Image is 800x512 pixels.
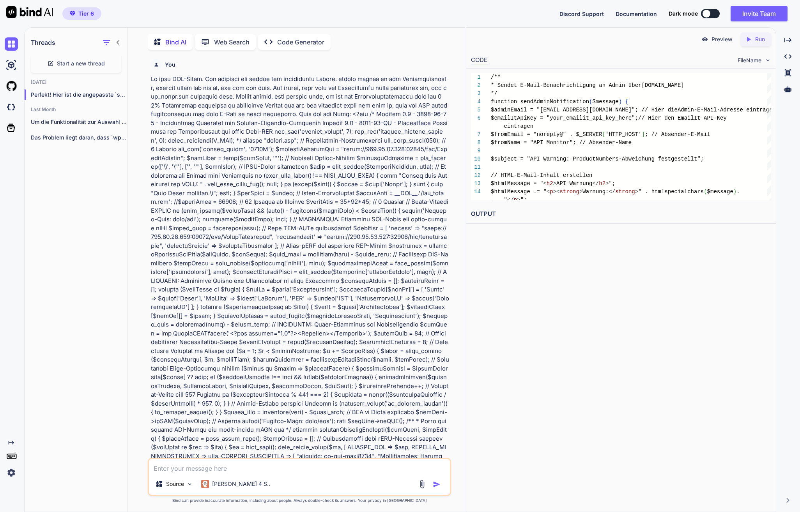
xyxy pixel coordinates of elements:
[641,131,644,138] span: ]
[520,197,527,203] span: ";
[712,35,733,43] p: Preview
[701,36,708,43] img: preview
[25,106,127,113] h2: Last Month
[618,99,621,105] span: )
[57,60,105,67] span: Start a new thread
[471,163,481,171] div: 11
[5,101,18,114] img: darkCloudIdeIcon
[70,11,75,16] img: premium
[736,189,740,195] span: .
[547,180,553,187] span: h2
[31,134,127,141] p: Das Problem liegt daran, dass `wp_kses_post()` HTML-Entities...
[6,6,53,18] img: Bind AI
[602,131,605,138] span: [
[592,99,618,105] span: $message
[491,115,638,121] span: $emailItApiKey = "your_emailit_api_key_here";
[471,171,481,180] div: 12
[559,11,604,17] span: Discord Support
[5,79,18,93] img: githubLight
[277,37,324,47] p: Code Generator
[635,189,638,195] span: >
[645,131,710,138] span: ; // Absender-E-Mail
[5,37,18,51] img: chat
[201,480,209,488] img: Claude 4 Sonnet
[592,180,599,187] span: </
[471,155,481,163] div: 10
[731,6,788,21] button: Invite Team
[471,56,487,65] div: CODE
[491,189,547,195] span: $htmlMessage .= "
[765,57,771,64] img: chevron down
[471,90,481,98] div: 3
[418,480,427,489] img: attachment
[550,189,553,195] span: p
[471,131,481,139] div: 7
[605,180,609,187] span: >
[491,99,589,105] span: function sendAdminNotification
[433,480,441,488] img: icon
[471,106,481,114] div: 5
[148,498,451,503] p: Bind can provide inaccurate information, including about people. Always double-check its answers....
[582,189,609,195] span: Warnung:
[609,189,615,195] span: </
[166,480,184,488] p: Source
[491,82,641,88] span: * Sendet E-Mail-Benachrichtigung an Admin über
[471,139,481,147] div: 8
[504,197,507,203] span: "
[165,37,186,47] p: Bind AI
[491,131,602,138] span: $fromEmail = "noreply@" . $_SERVER
[609,180,615,187] span: ";
[738,56,761,64] span: FileName
[466,205,776,223] h2: OUTPUT
[31,38,55,47] h1: Threads
[214,37,250,47] p: Web Search
[491,139,632,146] span: $fromName = "API Monitor"; // Absender-Name
[553,180,556,187] span: >
[641,82,684,88] span: [DOMAIN_NAME]
[62,7,101,20] button: premiumTier 6
[471,147,481,155] div: 9
[589,99,592,105] span: (
[599,180,605,187] span: h2
[491,107,678,113] span: $adminEmail = "[EMAIL_ADDRESS][DOMAIN_NAME]"; // Hier die
[504,123,533,129] span: eintragen
[471,98,481,106] div: 4
[605,131,641,138] span: 'HTTP_HOST'
[491,180,543,187] span: $htmlMessage = "
[507,197,514,203] span: </
[31,91,127,99] p: Perfekt! Hier ist die angepasste `sendAd...
[186,481,193,487] img: Pick Models
[707,189,733,195] span: $message
[471,81,481,90] div: 2
[733,189,736,195] span: )
[471,188,481,196] div: 14
[471,180,481,188] div: 13
[579,189,582,195] span: >
[559,189,579,195] span: strong
[165,61,175,69] h6: You
[5,466,18,479] img: settings
[615,189,635,195] span: strong
[556,180,592,187] span: API Warnung
[755,35,765,43] p: Run
[517,197,520,203] span: >
[491,172,592,178] span: // HTML-E-Mail-Inhalt erstellen
[212,480,270,488] p: [PERSON_NAME] 4 S..
[547,189,550,195] span: <
[471,73,481,81] div: 1
[678,107,776,113] span: Admin-E-Mail-Adresse eintragen
[31,118,127,126] p: Um die Funktionalität zur Auswahl eines Zeitraums...
[25,79,127,85] h2: [DATE]
[638,115,727,121] span: // Hier den EmailIt API-Key
[514,197,517,203] span: p
[543,180,546,187] span: <
[559,10,604,18] button: Discord Support
[471,114,481,122] div: 6
[78,10,94,18] span: Tier 6
[5,58,18,72] img: ai-studio
[641,156,704,162] span: hung festgestellt";
[616,11,657,17] span: Documentation
[638,189,704,195] span: " . htmlspecialchars
[704,189,707,195] span: (
[553,189,559,195] span: ><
